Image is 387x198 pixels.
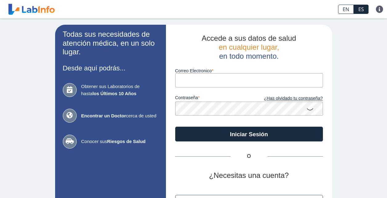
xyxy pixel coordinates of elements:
[219,52,279,60] span: en todo momento.
[202,34,296,42] span: Accede a sus datos de salud
[354,5,369,14] a: ES
[81,138,158,145] span: Conocer sus
[175,95,249,102] label: contraseña
[231,153,268,160] span: O
[107,139,146,144] b: Riesgos de Salud
[81,112,158,120] span: cerca de usted
[81,113,126,118] b: Encontrar un Doctor
[175,127,323,141] button: Iniciar Sesión
[81,83,158,97] span: Obtener sus Laboratorios de hasta
[175,68,323,73] label: Correo Electronico
[63,30,158,57] h2: Todas sus necesidades de atención médica, en un solo lugar.
[338,5,354,14] a: EN
[92,91,136,96] b: los Últimos 10 Años
[249,95,323,102] a: ¿Has olvidado tu contraseña?
[63,64,158,72] h3: Desde aquí podrás...
[219,43,279,51] span: en cualquier lugar,
[175,171,323,180] h2: ¿Necesitas una cuenta?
